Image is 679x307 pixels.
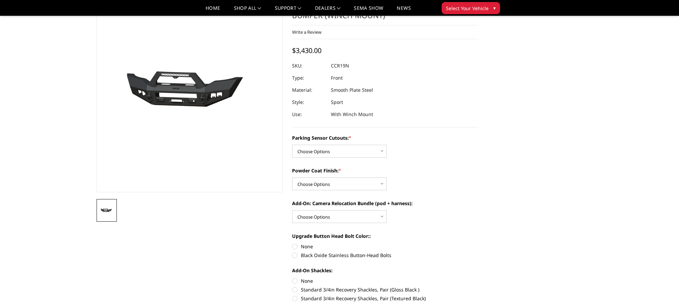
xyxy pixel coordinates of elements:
[331,108,373,120] dd: With Winch Mount
[292,232,478,240] label: Upgrade Button Head Bolt Color::
[292,277,478,284] label: None
[315,6,341,16] a: Dealers
[292,84,326,96] dt: Material:
[397,6,411,16] a: News
[292,46,321,55] span: $3,430.00
[292,243,478,250] label: None
[292,29,321,35] a: Write a Review
[292,252,478,259] label: Black Oxide Stainless Button-Head Bolts
[645,275,679,307] iframe: Chat Widget
[292,200,478,207] label: Add-On: Camera Relocation Bundle (pod + harness):
[292,108,326,120] dt: Use:
[292,60,326,72] dt: SKU:
[493,4,496,11] span: ▾
[292,295,478,302] label: Standard 3/4in Recovery Shackles, Pair (Textured Black)
[442,2,500,14] button: Select Your Vehicle
[331,84,373,96] dd: Smooth Plate Steel
[292,96,326,108] dt: Style:
[99,206,115,214] img: 2019-2025 Ram 4500-5500 - DBL Designs Custom Product - A2 Series - Sport Front Bumper (winch mount)
[292,167,478,174] label: Powder Coat Finish:
[331,72,343,84] dd: Front
[292,72,326,84] dt: Type:
[331,96,343,108] dd: Sport
[446,5,489,12] span: Select Your Vehicle
[354,6,383,16] a: SEMA Show
[206,6,220,16] a: Home
[292,286,478,293] label: Standard 3/4in Recovery Shackles, Pair (Gloss Black )
[234,6,261,16] a: shop all
[275,6,302,16] a: Support
[292,267,478,274] label: Add-On Shackles:
[292,134,478,141] label: Parking Sensor Cutouts:
[331,60,349,72] dd: CCR19N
